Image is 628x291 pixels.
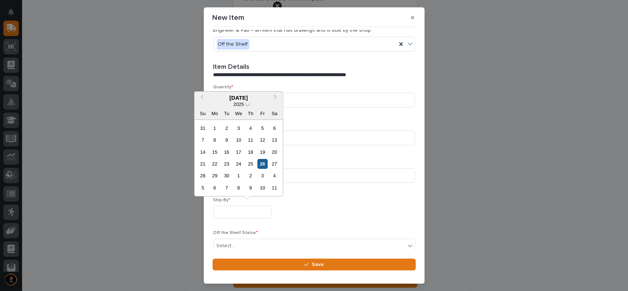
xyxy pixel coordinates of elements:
[210,183,220,193] div: Choose Monday, October 6th, 2025
[258,123,267,133] div: Choose Friday, September 5th, 2025
[217,39,249,50] div: Off the Shelf
[234,123,244,133] div: Choose Wednesday, September 3rd, 2025
[246,171,256,181] div: Choose Thursday, October 2nd, 2025
[246,147,256,157] div: Choose Thursday, September 18th, 2025
[258,183,267,193] div: Choose Friday, October 10th, 2025
[269,183,279,193] div: Choose Saturday, October 11th, 2025
[213,63,250,71] h2: Item Details
[234,109,244,118] div: We
[269,171,279,181] div: Choose Saturday, October 4th, 2025
[210,109,220,118] div: Mo
[210,159,220,169] div: Choose Monday, September 22nd, 2025
[210,123,220,133] div: Choose Monday, September 1st, 2025
[312,261,324,268] span: Save
[198,159,208,169] div: Choose Sunday, September 21st, 2025
[246,123,256,133] div: Choose Thursday, September 4th, 2025
[222,159,232,169] div: Choose Tuesday, September 23rd, 2025
[198,171,208,181] div: Choose Sunday, September 28th, 2025
[234,147,244,157] div: Choose Wednesday, September 17th, 2025
[246,135,256,145] div: Choose Thursday, September 11th, 2025
[258,147,267,157] div: Choose Friday, September 19th, 2025
[233,102,244,107] span: 2025
[258,135,267,145] div: Choose Friday, September 12th, 2025
[210,135,220,145] div: Choose Monday, September 8th, 2025
[195,92,207,104] button: Previous Month
[222,171,232,181] div: Choose Tuesday, September 30th, 2025
[234,159,244,169] div: Choose Wednesday, September 24th, 2025
[213,231,258,235] span: Off the Shelf Status
[210,147,220,157] div: Choose Monday, September 15th, 2025
[217,242,235,250] div: Select...
[197,122,280,194] div: month 2025-09
[222,135,232,145] div: Choose Tuesday, September 9th, 2025
[269,109,279,118] div: Sa
[246,183,256,193] div: Choose Thursday, October 9th, 2025
[269,147,279,157] div: Choose Saturday, September 20th, 2025
[198,123,208,133] div: Choose Sunday, August 31st, 2025
[198,147,208,157] div: Choose Sunday, September 14th, 2025
[213,259,416,270] button: Save
[213,13,245,22] p: New Item
[195,95,283,101] div: [DATE]
[234,183,244,193] div: Choose Wednesday, October 8th, 2025
[198,183,208,193] div: Choose Sunday, October 5th, 2025
[258,159,267,169] div: Choose Friday, September 26th, 2025
[222,183,232,193] div: Choose Tuesday, October 7th, 2025
[198,135,208,145] div: Choose Sunday, September 7th, 2025
[234,171,244,181] div: Choose Wednesday, October 1st, 2025
[269,135,279,145] div: Choose Saturday, September 13th, 2025
[210,171,220,181] div: Choose Monday, September 29th, 2025
[222,123,232,133] div: Choose Tuesday, September 2nd, 2025
[222,147,232,157] div: Choose Tuesday, September 16th, 2025
[234,135,244,145] div: Choose Wednesday, September 10th, 2025
[269,123,279,133] div: Choose Saturday, September 6th, 2025
[213,198,231,202] span: Ship By
[198,109,208,118] div: Su
[222,109,232,118] div: Tu
[213,85,234,89] span: Quantity
[258,171,267,181] div: Choose Friday, October 3rd, 2025
[246,159,256,169] div: Choose Thursday, September 25th, 2025
[270,92,282,104] button: Next Month
[246,109,256,118] div: Th
[269,159,279,169] div: Choose Saturday, September 27th, 2025
[258,109,267,118] div: Fr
